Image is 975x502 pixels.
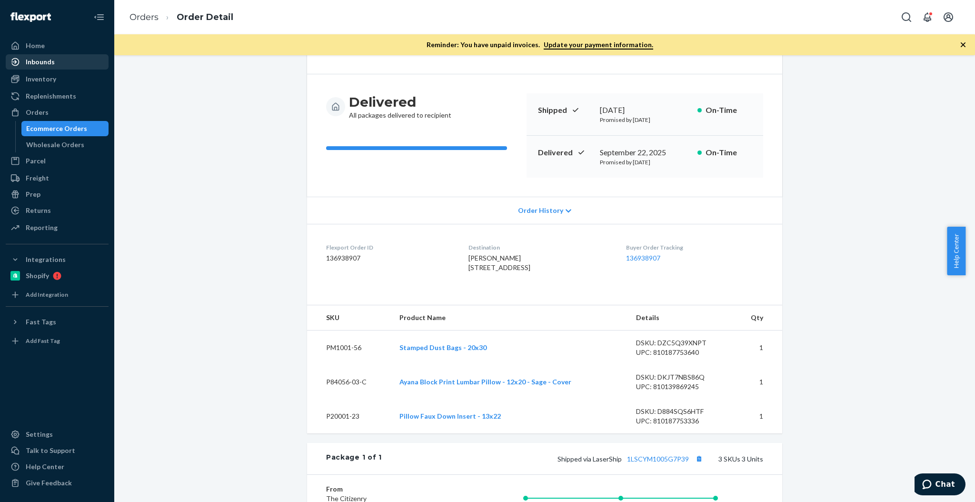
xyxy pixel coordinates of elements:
a: Help Center [6,459,109,474]
th: Details [628,305,733,331]
a: Freight [6,171,109,186]
a: Parcel [6,153,109,169]
a: Order Detail [177,12,233,22]
div: Add Integration [26,291,68,299]
div: UPC: 810187753336 [636,416,726,426]
p: On-Time [706,147,752,158]
img: Flexport logo [10,12,51,22]
p: Delivered [538,147,592,158]
div: Freight [26,173,49,183]
dd: 136938907 [326,253,453,263]
button: Open account menu [939,8,958,27]
a: Wholesale Orders [21,137,109,152]
p: Promised by [DATE] [600,158,690,166]
td: 1 [733,399,782,433]
div: All packages delivered to recipient [349,93,451,120]
div: Wholesale Orders [26,140,84,150]
h3: Delivered [349,93,451,110]
button: Open Search Box [897,8,916,27]
p: Promised by [DATE] [600,116,690,124]
div: September 22, 2025 [600,147,690,158]
div: UPC: 810139869245 [636,382,726,392]
div: 3 SKUs 3 Units [382,452,763,465]
a: 136938907 [626,254,660,262]
div: Add Fast Tag [26,337,60,345]
div: Inventory [26,74,56,84]
div: Ecommerce Orders [26,124,87,133]
button: Help Center [947,227,965,275]
td: P84056-03-C [307,365,392,399]
div: Integrations [26,255,66,264]
div: Reporting [26,223,58,232]
a: Add Fast Tag [6,333,109,349]
a: Pillow Faux Down Insert - 13x22 [399,412,501,420]
a: Settings [6,427,109,442]
a: 1LSCYM1005G7P39 [627,455,689,463]
div: Talk to Support [26,446,75,455]
a: Add Integration [6,287,109,302]
div: DSKU: D884SQS6HTF [636,407,726,416]
dt: From [326,484,440,494]
div: UPC: 810187753640 [636,348,726,357]
a: Orders [6,105,109,120]
div: Returns [26,206,51,215]
a: Inbounds [6,54,109,70]
button: Fast Tags [6,314,109,330]
div: Package 1 of 1 [326,452,382,465]
dt: Buyer Order Tracking [626,243,763,251]
td: 1 [733,365,782,399]
td: PM1001-56 [307,331,392,365]
p: Shipped [538,105,592,116]
th: Product Name [392,305,628,331]
a: Replenishments [6,89,109,104]
a: Returns [6,203,109,218]
a: Prep [6,187,109,202]
a: Orders [129,12,159,22]
dt: Flexport Order ID [326,243,453,251]
div: Prep [26,190,40,199]
ol: breadcrumbs [122,3,241,31]
button: Open notifications [918,8,937,27]
a: Stamped Dust Bags - 20x30 [399,343,487,351]
div: DSKU: DKJT7NBS86Q [636,372,726,382]
div: DSKU: DZC5Q39XNPT [636,338,726,348]
div: Replenishments [26,91,76,101]
a: Ecommerce Orders [21,121,109,136]
button: Copy tracking number [693,452,705,465]
div: Settings [26,430,53,439]
div: Fast Tags [26,317,56,327]
td: P20001-23 [307,399,392,433]
a: Home [6,38,109,53]
th: Qty [733,305,782,331]
div: Help Center [26,462,64,472]
span: Shipped via LaserShip [557,455,705,463]
button: Give Feedback [6,475,109,491]
span: Order History [518,206,563,215]
div: Shopify [26,271,49,281]
p: Reminder: You have unpaid invoices. [427,40,653,50]
a: Shopify [6,268,109,283]
td: 1 [733,331,782,365]
dt: Destination [468,243,610,251]
div: Home [26,41,45,50]
p: On-Time [706,105,752,116]
a: Inventory [6,71,109,87]
a: Update your payment information. [544,40,653,50]
div: [DATE] [600,105,690,116]
div: Orders [26,108,49,117]
button: Integrations [6,252,109,267]
iframe: Opens a widget where you can chat to one of our agents [915,473,965,497]
span: [PERSON_NAME] [STREET_ADDRESS] [468,254,530,271]
button: Talk to Support [6,443,109,458]
a: Reporting [6,220,109,235]
a: Ayana Block Print Lumbar Pillow - 12x20 - Sage - Cover [399,378,571,386]
th: SKU [307,305,392,331]
button: Close Navigation [90,8,109,27]
div: Inbounds [26,57,55,67]
div: Give Feedback [26,478,72,488]
div: Parcel [26,156,46,166]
